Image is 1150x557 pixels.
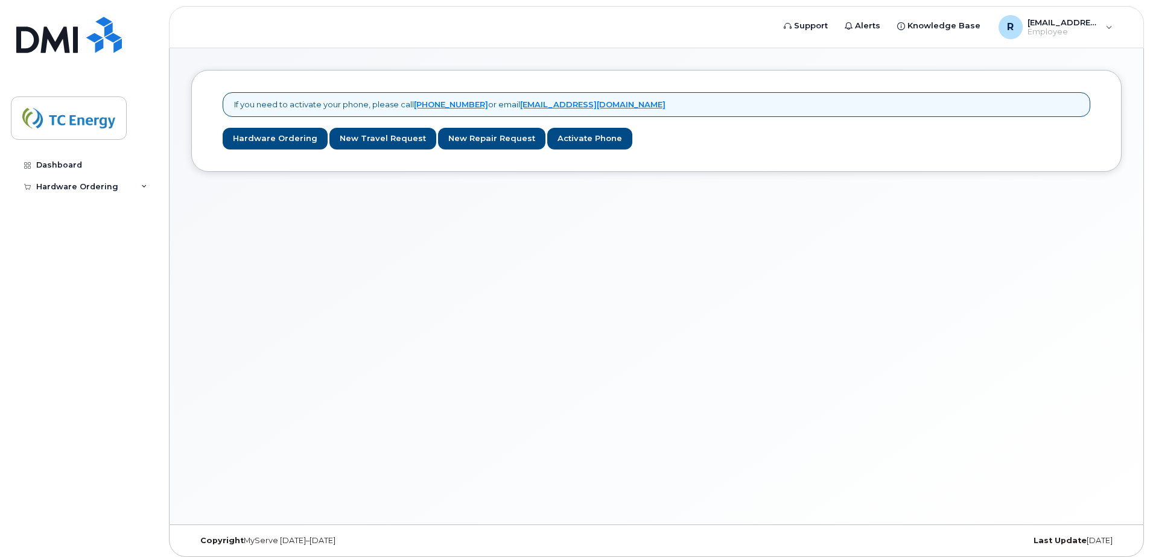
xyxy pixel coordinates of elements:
a: New Travel Request [329,128,436,150]
strong: Copyright [200,536,244,545]
a: New Repair Request [438,128,545,150]
div: [DATE] [812,536,1122,546]
a: Activate Phone [547,128,632,150]
p: If you need to activate your phone, please call or email [234,99,666,110]
a: Hardware Ordering [223,128,328,150]
div: MyServe [DATE]–[DATE] [191,536,501,546]
strong: Last Update [1034,536,1087,545]
a: [PHONE_NUMBER] [414,99,488,109]
a: [EMAIL_ADDRESS][DOMAIN_NAME] [520,99,666,109]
